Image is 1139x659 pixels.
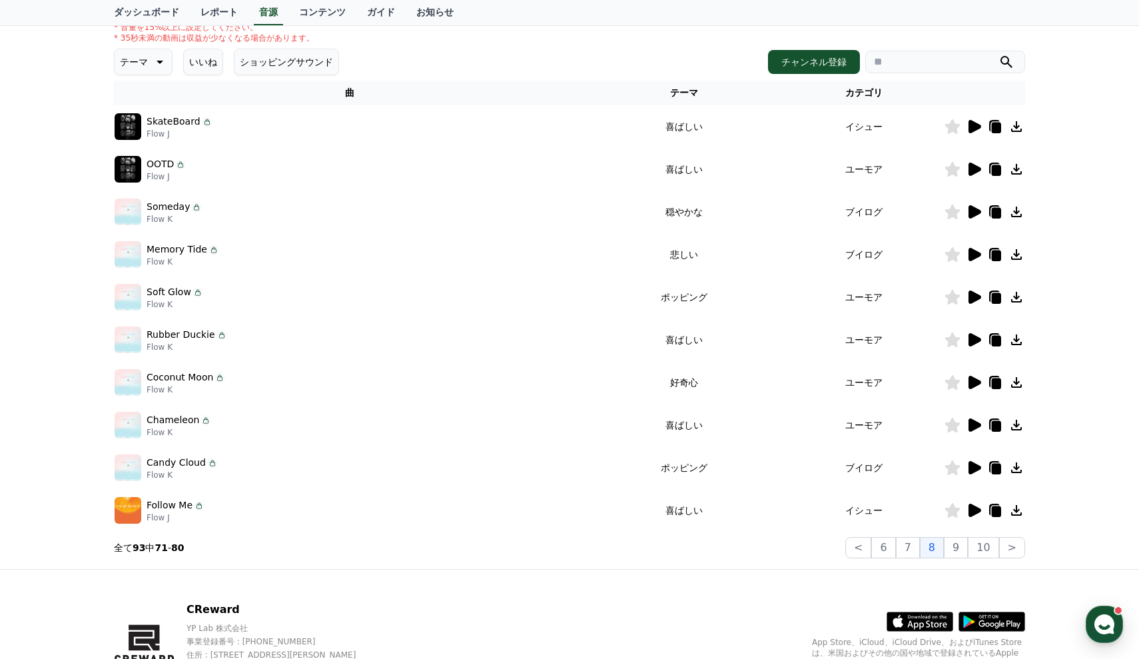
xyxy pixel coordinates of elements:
span: 設定 [206,442,222,453]
td: 喜ばしい [585,319,784,361]
img: music [115,284,141,311]
button: 6 [871,537,895,558]
td: 喜ばしい [585,489,784,532]
td: ポッピング [585,446,784,489]
td: ブイログ [784,233,944,276]
td: 好奇心 [585,361,784,404]
td: ポッピング [585,276,784,319]
td: ユーモア [784,276,944,319]
a: 設定 [172,422,256,456]
td: ユーモア [784,148,944,191]
img: music [115,454,141,481]
strong: 93 [133,542,145,553]
p: 事業登録番号 : [PHONE_NUMBER] [187,636,379,647]
button: テーマ [114,49,173,75]
p: OOTD [147,157,174,171]
button: < [845,537,871,558]
p: Flow K [147,384,225,395]
p: Flow K [147,427,211,438]
td: 悲しい [585,233,784,276]
p: YP Lab 株式会社 [187,623,379,634]
button: 8 [920,537,944,558]
p: CReward [187,602,379,618]
button: 7 [896,537,920,558]
td: ユーモア [784,361,944,404]
td: 喜ばしい [585,148,784,191]
td: ユーモア [784,319,944,361]
a: ホーム [4,422,88,456]
p: Rubber Duckie [147,328,215,342]
th: カテゴリ [784,81,944,105]
img: music [115,241,141,268]
p: * 音量を15%以上に設定してください。 [114,22,314,33]
td: ブイログ [784,446,944,489]
p: Memory Tide [147,243,207,257]
th: テーマ [585,81,784,105]
p: SkateBoard [147,115,200,129]
button: 10 [968,537,998,558]
span: ホーム [34,442,58,453]
p: Candy Cloud [147,456,206,470]
p: Flow J [147,512,204,523]
button: ショッピングサウンド [234,49,339,75]
strong: 71 [155,542,167,553]
p: Flow K [147,470,218,480]
strong: 80 [171,542,184,553]
td: イシュー [784,105,944,148]
p: Flow J [147,171,186,182]
p: Flow K [147,257,219,267]
img: music [115,412,141,438]
button: > [999,537,1025,558]
img: music [115,369,141,396]
p: Flow K [147,299,203,310]
button: いいね [183,49,223,75]
td: 穏やかな [585,191,784,233]
p: Flow J [147,129,212,139]
p: 全て 中 - [114,541,185,554]
td: イシュー [784,489,944,532]
p: * 35秒未満の動画は収益が少なくなる場合があります。 [114,33,314,43]
p: Chameleon [147,413,199,427]
p: Soft Glow [147,285,191,299]
p: Follow Me [147,498,192,512]
td: 喜ばしい [585,404,784,446]
p: テーマ [120,53,148,71]
button: チャンネル登録 [768,50,860,74]
td: ブイログ [784,191,944,233]
td: 喜ばしい [585,105,784,148]
td: ユーモア [784,404,944,446]
button: 9 [944,537,968,558]
img: music [115,113,141,140]
img: music [115,327,141,353]
p: Flow K [147,214,202,225]
th: 曲 [114,81,585,105]
img: music [115,497,141,524]
a: チャット [88,422,172,456]
img: music [115,199,141,225]
p: Someday [147,200,190,214]
p: Flow K [147,342,227,352]
img: music [115,156,141,183]
p: Coconut Moon [147,370,213,384]
span: チャット [114,443,146,454]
